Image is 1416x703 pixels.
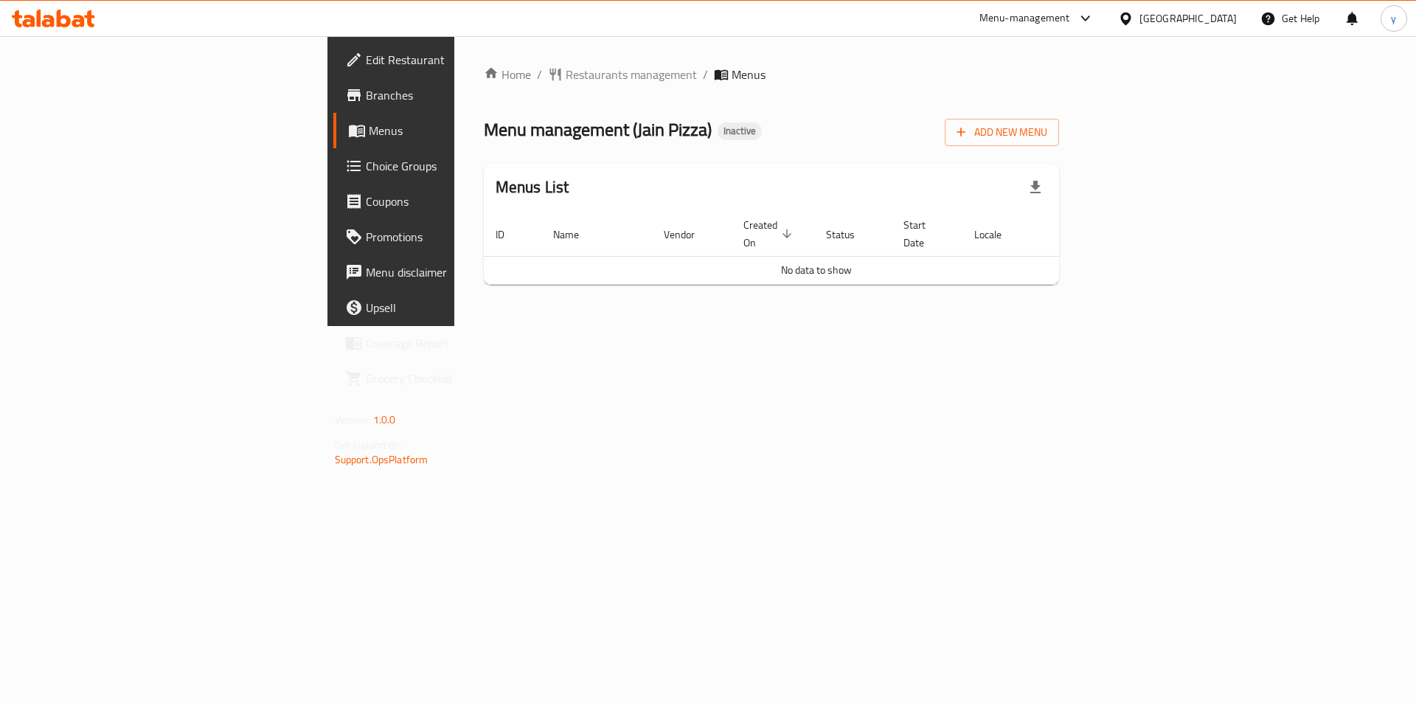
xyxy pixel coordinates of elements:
[1139,10,1237,27] div: [GEOGRAPHIC_DATA]
[826,226,874,243] span: Status
[732,66,766,83] span: Menus
[333,148,564,184] a: Choice Groups
[366,157,552,175] span: Choice Groups
[333,113,564,148] a: Menus
[484,66,1060,83] nav: breadcrumb
[903,216,945,252] span: Start Date
[333,325,564,361] a: Coverage Report
[484,212,1149,285] table: enhanced table
[333,219,564,254] a: Promotions
[333,77,564,113] a: Branches
[366,193,552,210] span: Coupons
[743,216,796,252] span: Created On
[333,42,564,77] a: Edit Restaurant
[566,66,697,83] span: Restaurants management
[1018,170,1053,205] div: Export file
[333,290,564,325] a: Upsell
[335,450,428,469] a: Support.OpsPlatform
[484,113,712,146] span: Menu management ( Jain Pizza )
[553,226,598,243] span: Name
[366,228,552,246] span: Promotions
[548,66,697,83] a: Restaurants management
[366,370,552,387] span: Grocery Checklist
[335,435,403,454] span: Get support on:
[373,410,396,429] span: 1.0.0
[974,226,1021,243] span: Locale
[366,263,552,281] span: Menu disclaimer
[333,254,564,290] a: Menu disclaimer
[369,122,552,139] span: Menus
[366,299,552,316] span: Upsell
[781,260,852,280] span: No data to show
[979,10,1070,27] div: Menu-management
[664,226,714,243] span: Vendor
[718,125,762,137] span: Inactive
[1391,10,1396,27] span: y
[333,361,564,396] a: Grocery Checklist
[496,226,524,243] span: ID
[703,66,708,83] li: /
[366,86,552,104] span: Branches
[335,410,371,429] span: Version:
[1038,212,1149,257] th: Actions
[957,123,1047,142] span: Add New Menu
[496,176,569,198] h2: Menus List
[718,122,762,140] div: Inactive
[366,334,552,352] span: Coverage Report
[366,51,552,69] span: Edit Restaurant
[945,119,1059,146] button: Add New Menu
[333,184,564,219] a: Coupons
